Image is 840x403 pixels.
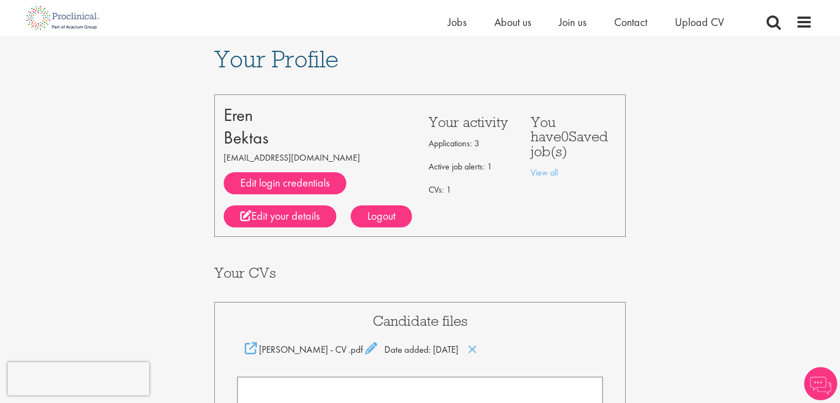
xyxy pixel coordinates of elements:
h3: Candidate files [237,314,604,328]
iframe: reCAPTCHA [8,362,149,395]
h3: Your CVs [214,266,626,280]
h3: You have Saved job(s) [531,115,616,158]
a: Edit your details [224,205,336,227]
p: Applications: 3 [429,135,514,152]
a: Jobs [448,15,467,29]
img: Chatbot [804,367,837,400]
h3: Your activity [429,115,514,129]
p: CVs: 1 [429,181,514,199]
span: [PERSON_NAME] - CV [259,343,346,356]
a: View all [531,167,558,178]
p: Active job alerts: 1 [429,158,514,176]
span: .pdf [348,343,363,356]
div: Bektas [224,126,412,149]
div: Logout [351,205,412,227]
a: Contact [614,15,647,29]
span: 0 [561,127,569,145]
a: Join us [559,15,587,29]
span: Your Profile [214,44,339,74]
p: [EMAIL_ADDRESS][DOMAIN_NAME] [224,149,412,167]
a: Upload CV [675,15,724,29]
a: About us [494,15,531,29]
div: Eren [224,104,412,126]
div: Date added: [DATE] [237,342,604,356]
a: Edit login credentials [224,172,346,194]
